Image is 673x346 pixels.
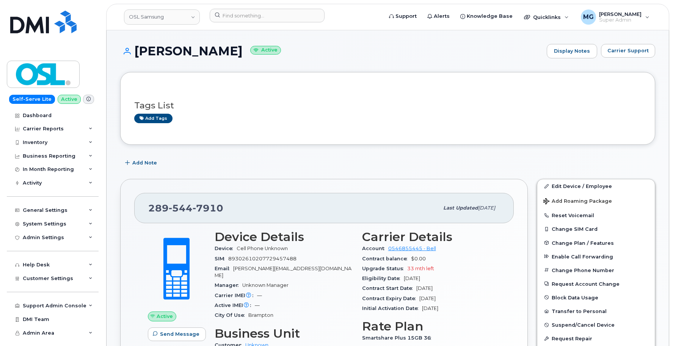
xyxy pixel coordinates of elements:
[552,322,615,328] span: Suspend/Cancel Device
[362,246,388,251] span: Account
[537,208,655,222] button: Reset Voicemail
[215,266,351,278] span: [PERSON_NAME][EMAIL_ADDRESS][DOMAIN_NAME]
[537,318,655,332] button: Suspend/Cancel Device
[537,193,655,208] button: Add Roaming Package
[242,282,289,288] span: Unknown Manager
[362,276,404,281] span: Eligibility Date
[215,327,353,340] h3: Business Unit
[362,266,407,271] span: Upgrade Status
[160,330,199,338] span: Send Message
[537,291,655,304] button: Block Data Usage
[537,263,655,277] button: Change Phone Number
[134,114,173,123] a: Add tags
[537,236,655,250] button: Change Plan / Features
[148,327,206,341] button: Send Message
[193,202,223,214] span: 7910
[148,202,223,214] span: 289
[134,101,641,110] h3: Tags List
[215,246,237,251] span: Device
[362,296,419,301] span: Contract Expiry Date
[250,46,281,55] small: Active
[547,44,597,58] a: Display Notes
[416,285,433,291] span: [DATE]
[237,246,288,251] span: Cell Phone Unknown
[478,205,495,211] span: [DATE]
[537,332,655,345] button: Request Repair
[362,335,435,341] span: Smartshare Plus 15GB 36
[443,205,478,211] span: Last updated
[388,246,436,251] a: 0546855445 - Bell
[362,285,416,291] span: Contract Start Date
[601,44,655,58] button: Carrier Support
[157,313,173,320] span: Active
[404,276,420,281] span: [DATE]
[248,312,273,318] span: Brampton
[411,256,426,261] span: $0.00
[362,230,500,244] h3: Carrier Details
[362,256,411,261] span: Contract balance
[215,293,257,298] span: Carrier IMEI
[537,277,655,291] button: Request Account Change
[120,44,543,58] h1: [PERSON_NAME]
[407,266,434,271] span: 33 mth left
[537,222,655,236] button: Change SIM Card
[362,319,500,333] h3: Rate Plan
[228,256,296,261] span: 89302610207729457488
[255,302,260,308] span: —
[362,305,422,311] span: Initial Activation Date
[537,304,655,318] button: Transfer to Personal
[537,250,655,263] button: Enable Call Forwarding
[537,179,655,193] a: Edit Device / Employee
[552,240,614,246] span: Change Plan / Features
[607,47,649,54] span: Carrier Support
[120,156,163,170] button: Add Note
[215,266,233,271] span: Email
[215,312,248,318] span: City Of Use
[543,198,612,205] span: Add Roaming Package
[132,159,157,166] span: Add Note
[215,282,242,288] span: Manager
[169,202,193,214] span: 544
[552,254,613,259] span: Enable Call Forwarding
[419,296,436,301] span: [DATE]
[257,293,262,298] span: —
[422,305,438,311] span: [DATE]
[215,302,255,308] span: Active IMEI
[215,256,228,261] span: SIM
[215,230,353,244] h3: Device Details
